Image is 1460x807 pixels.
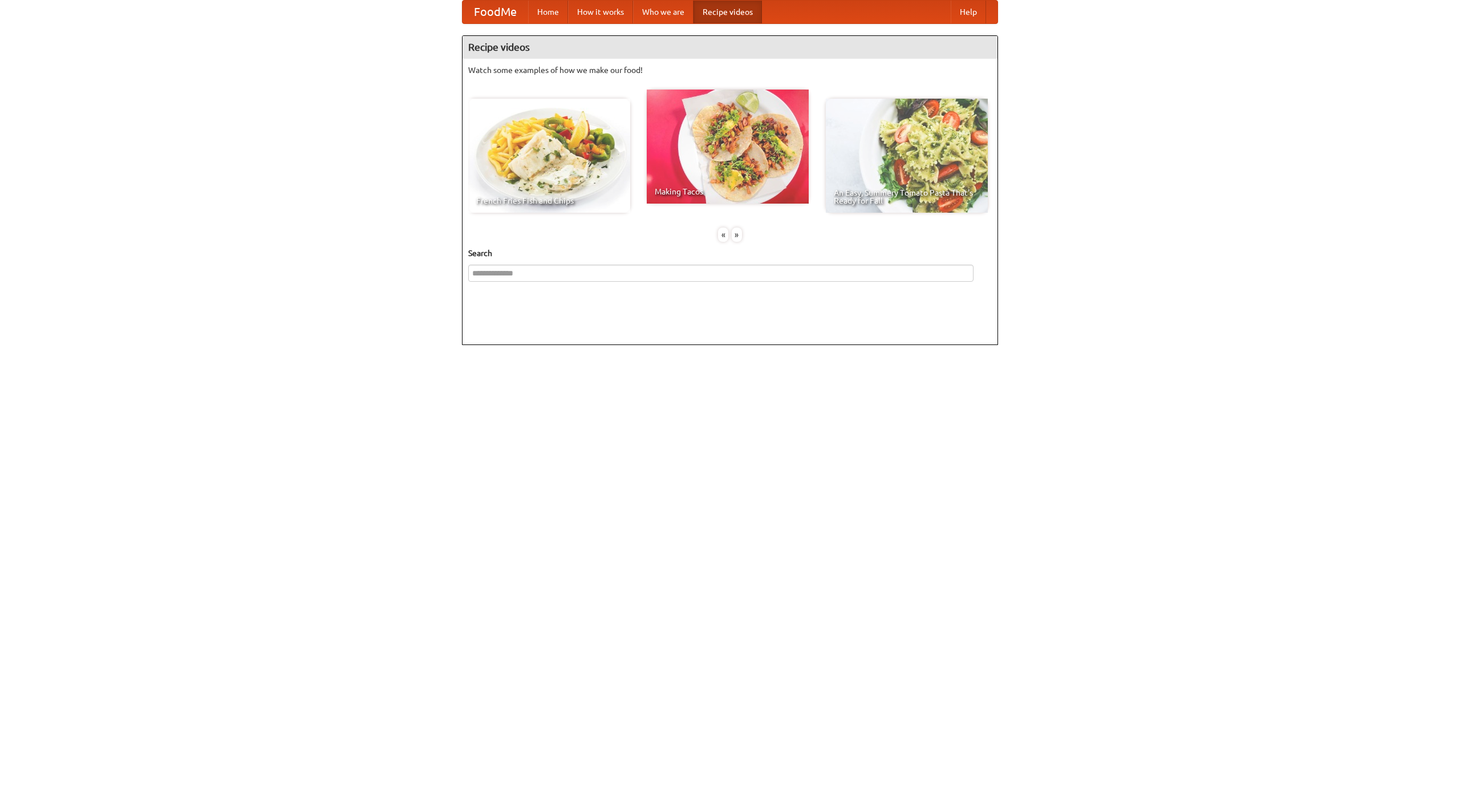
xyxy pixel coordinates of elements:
[528,1,568,23] a: Home
[826,99,988,213] a: An Easy, Summery Tomato Pasta That's Ready for Fall
[468,248,992,259] h5: Search
[834,189,980,205] span: An Easy, Summery Tomato Pasta That's Ready for Fall
[655,188,801,196] span: Making Tacos
[463,36,997,59] h4: Recipe videos
[476,197,622,205] span: French Fries Fish and Chips
[463,1,528,23] a: FoodMe
[732,228,742,242] div: »
[951,1,986,23] a: Help
[647,90,809,204] a: Making Tacos
[633,1,693,23] a: Who we are
[468,64,992,76] p: Watch some examples of how we make our food!
[693,1,762,23] a: Recipe videos
[468,99,630,213] a: French Fries Fish and Chips
[568,1,633,23] a: How it works
[718,228,728,242] div: «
